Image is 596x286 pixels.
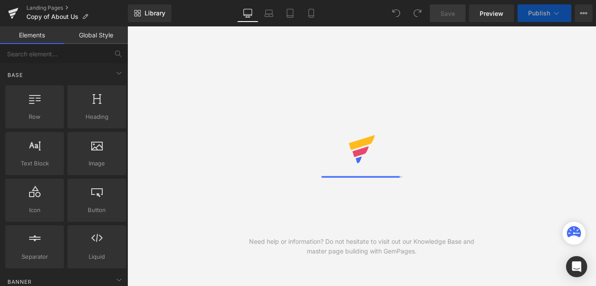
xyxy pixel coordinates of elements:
[245,237,479,256] div: Need help or information? Do not hesitate to visit out our Knowledge Base and master page buildin...
[70,252,123,261] span: Liquid
[469,4,514,22] a: Preview
[528,10,550,17] span: Publish
[480,9,503,18] span: Preview
[7,278,33,286] span: Banner
[440,9,455,18] span: Save
[8,205,61,215] span: Icon
[26,13,78,20] span: Copy of About Us
[145,9,165,17] span: Library
[70,205,123,215] span: Button
[26,4,128,11] a: Landing Pages
[301,4,322,22] a: Mobile
[387,4,405,22] button: Undo
[70,112,123,121] span: Heading
[575,4,592,22] button: More
[128,4,171,22] a: New Library
[237,4,258,22] a: Desktop
[566,256,587,277] div: Open Intercom Messenger
[8,252,61,261] span: Separator
[258,4,279,22] a: Laptop
[8,112,61,121] span: Row
[409,4,426,22] button: Redo
[279,4,301,22] a: Tablet
[8,159,61,168] span: Text Block
[7,71,24,79] span: Base
[64,26,128,44] a: Global Style
[518,4,571,22] button: Publish
[70,159,123,168] span: Image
